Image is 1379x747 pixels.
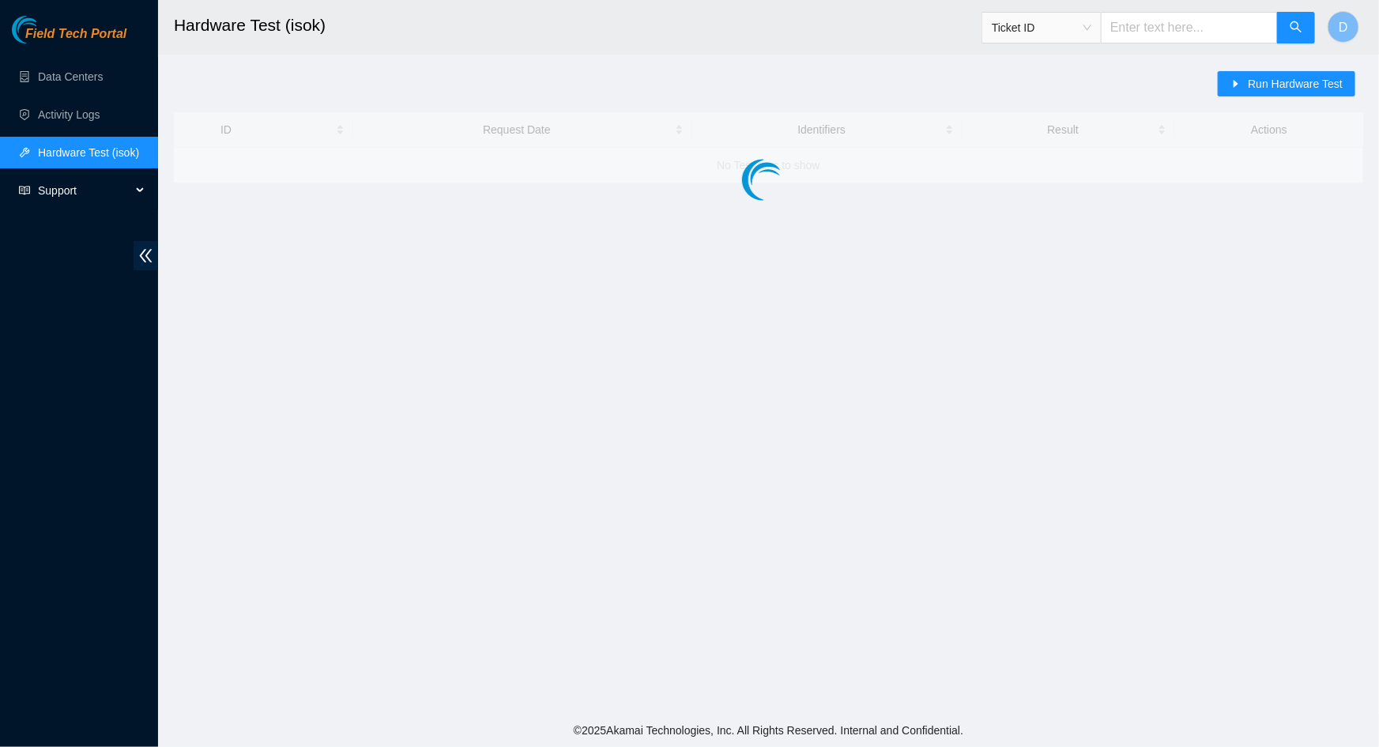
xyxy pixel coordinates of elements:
button: search [1277,12,1315,43]
input: Enter text here... [1101,12,1278,43]
img: Akamai Technologies [12,16,80,43]
span: Run Hardware Test [1248,75,1343,92]
a: Hardware Test (isok) [38,146,139,159]
span: Field Tech Portal [25,27,126,42]
a: Activity Logs [38,108,100,121]
span: double-left [134,241,158,270]
button: D [1328,11,1359,43]
span: Support [38,175,131,206]
span: caret-right [1230,78,1241,91]
a: Data Centers [38,70,103,83]
button: caret-rightRun Hardware Test [1218,71,1355,96]
span: search [1290,21,1302,36]
footer: © 2025 Akamai Technologies, Inc. All Rights Reserved. Internal and Confidential. [158,714,1379,747]
span: read [19,185,30,196]
span: Ticket ID [992,16,1091,40]
a: Akamai TechnologiesField Tech Portal [12,28,126,49]
span: D [1339,17,1348,37]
